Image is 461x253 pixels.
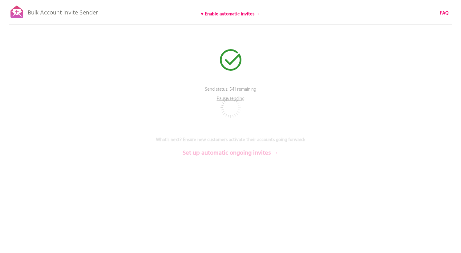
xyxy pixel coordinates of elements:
[138,86,323,101] p: Send status: 541 remaining
[212,95,249,105] p: Pause sending
[28,4,98,19] p: Bulk Account Invite Sender
[156,136,305,144] b: What's next? Ensure new customers activate their accounts going forward:
[201,10,260,18] b: ♥ Enable automatic invites →
[183,148,278,158] b: Set up automatic ongoing invites →
[440,10,449,17] a: FAQ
